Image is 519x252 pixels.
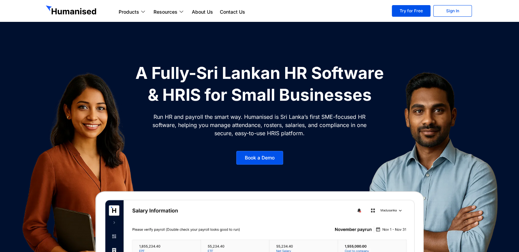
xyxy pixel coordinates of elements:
[188,8,216,16] a: About Us
[150,8,188,16] a: Resources
[131,62,388,106] h1: A Fully-Sri Lankan HR Software & HRIS for Small Businesses
[245,155,275,160] span: Book a Demo
[216,8,249,16] a: Contact Us
[433,5,472,17] a: Sign In
[152,113,367,137] p: Run HR and payroll the smart way. Humanised is Sri Lanka’s first SME-focused HR software, helping...
[236,151,283,165] a: Book a Demo
[46,5,98,16] img: GetHumanised Logo
[392,5,430,17] a: Try for Free
[115,8,150,16] a: Products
